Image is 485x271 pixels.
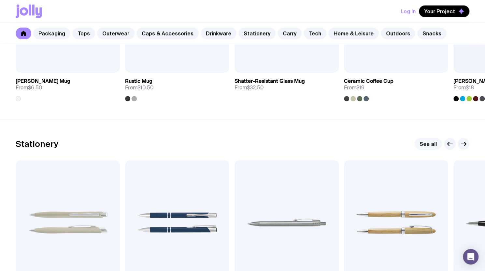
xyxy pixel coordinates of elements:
span: $18 [466,84,474,91]
a: Tops [72,28,95,39]
a: Rustic MugFrom$10.50 [125,73,229,101]
span: Your Project [424,8,455,15]
a: Snacks [417,28,447,39]
span: $6.50 [28,84,42,91]
a: Stationery [238,28,276,39]
span: From [125,84,154,91]
h3: Shatter-Resistant Glass Mug [235,78,305,84]
span: From [16,84,42,91]
a: See all [414,138,442,150]
a: Tech [304,28,326,39]
a: Caps & Accessories [136,28,199,39]
h3: Ceramic Coffee Cup [344,78,393,84]
span: $19 [356,84,364,91]
a: Shatter-Resistant Glass MugFrom$32.50 [235,73,339,96]
h3: [PERSON_NAME] Mug [16,78,70,84]
h2: Stationery [16,139,58,149]
a: [PERSON_NAME] MugFrom$6.50 [16,73,120,101]
a: Outerwear [97,28,135,39]
span: From [344,84,364,91]
a: Outdoors [381,28,415,39]
a: Home & Leisure [328,28,379,39]
div: Open Intercom Messenger [463,249,478,265]
h3: Rustic Mug [125,78,152,84]
a: Carry [278,28,302,39]
a: Packaging [33,28,70,39]
span: $32.50 [247,84,264,91]
a: Drinkware [201,28,236,39]
button: Log In [401,6,416,17]
span: From [453,84,474,91]
a: Ceramic Coffee CupFrom$19 [344,73,448,101]
span: $10.50 [137,84,154,91]
button: Your Project [419,6,469,17]
span: From [235,84,264,91]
